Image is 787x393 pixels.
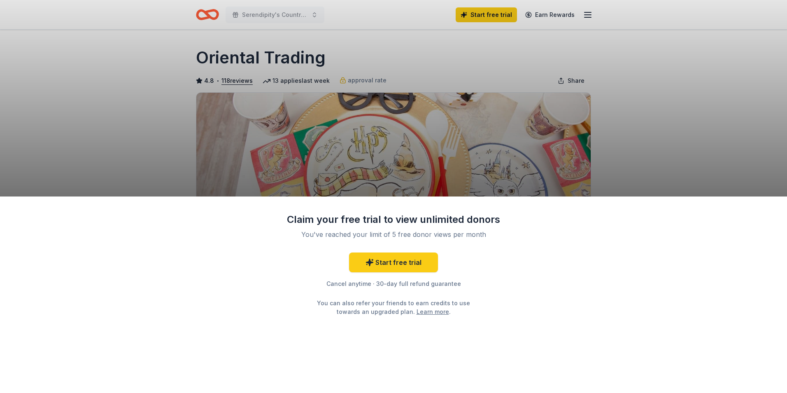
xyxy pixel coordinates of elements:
[310,299,477,316] div: You can also refer your friends to earn credits to use towards an upgraded plan. .
[349,253,438,272] a: Start free trial
[296,229,491,239] div: You've reached your limit of 5 free donor views per month
[417,307,449,316] a: Learn more
[286,213,501,226] div: Claim your free trial to view unlimited donors
[286,279,501,289] div: Cancel anytime · 30-day full refund guarantee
